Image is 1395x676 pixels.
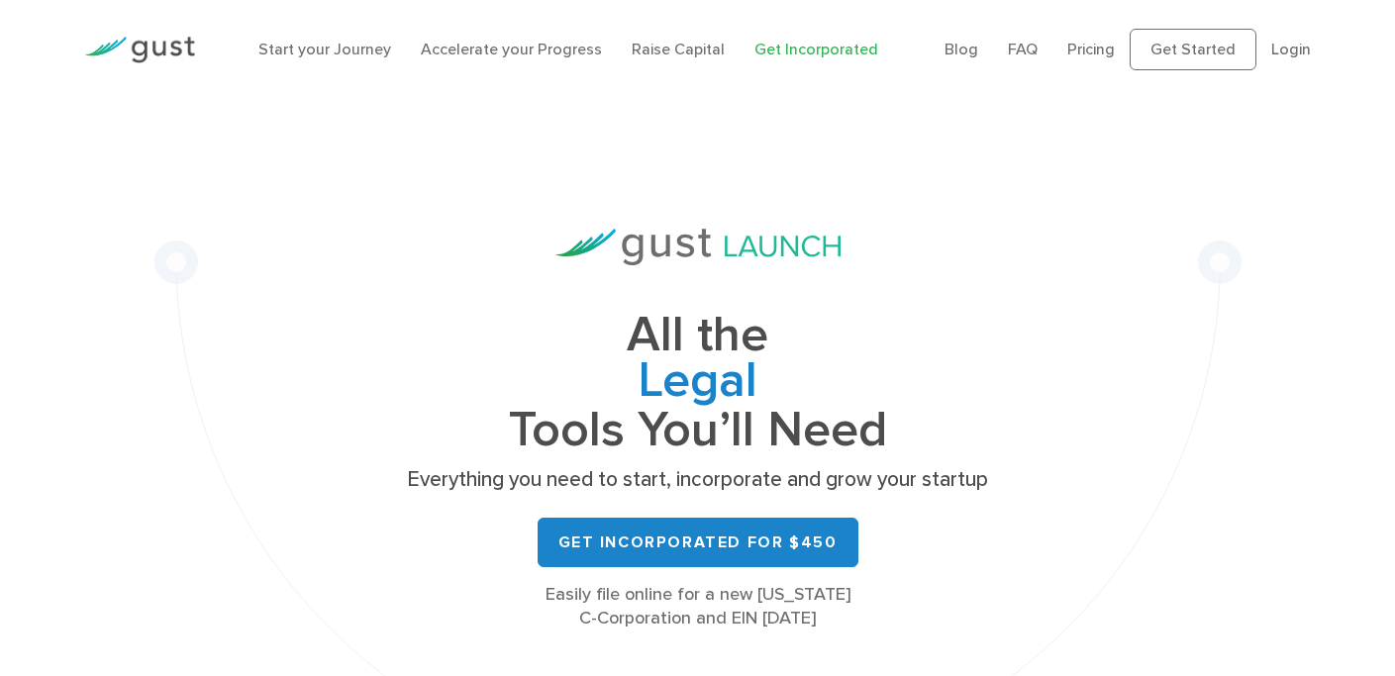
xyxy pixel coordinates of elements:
a: Start your Journey [258,40,391,58]
a: Login [1271,40,1311,58]
div: Easily file online for a new [US_STATE] C-Corporation and EIN [DATE] [401,583,995,630]
p: Everything you need to start, incorporate and grow your startup [401,466,995,494]
h1: All the Tools You’ll Need [401,313,995,452]
a: Get Incorporated for $450 [538,518,858,567]
a: Pricing [1067,40,1115,58]
span: Legal [401,358,995,408]
a: FAQ [1008,40,1038,58]
img: Gust Logo [84,37,195,63]
a: Blog [945,40,978,58]
a: Get Started [1130,29,1256,70]
a: Accelerate your Progress [421,40,602,58]
img: Gust Launch Logo [555,229,841,265]
a: Raise Capital [632,40,725,58]
a: Get Incorporated [754,40,878,58]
